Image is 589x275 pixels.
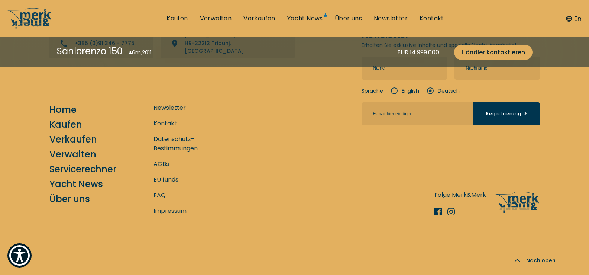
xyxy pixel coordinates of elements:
[243,15,275,23] a: Verkaufen
[362,57,447,80] input: Name
[462,48,525,57] span: Händler kontaktieren
[49,192,90,205] a: Über uns
[420,15,444,23] a: Kontakt
[362,87,383,95] strong: Sprache
[434,190,486,199] p: Folge Merk&Merk
[335,15,362,23] a: Über uns
[153,159,169,169] a: AGBs
[427,87,460,95] label: Deutsch
[128,49,151,57] div: 46 m , 2011
[153,134,228,153] a: Datenschutz-Bestimmungen
[49,178,103,191] a: Yacht News
[287,15,323,23] a: Yacht News
[153,175,178,184] a: EU funds
[503,246,567,275] button: Nach oben
[153,119,177,128] a: Kontakt
[166,15,188,23] a: Kaufen
[153,206,187,215] a: Impressum
[49,148,96,161] a: Verwalten
[434,208,447,215] a: Facebook
[566,14,582,24] button: En
[362,102,473,125] input: E-mail hier einfügen
[7,243,32,268] button: Show Accessibility Preferences
[49,118,82,131] a: Kaufen
[454,57,540,80] input: Nachname
[200,15,232,23] a: Verwalten
[397,48,439,57] div: EUR 14.999.000
[49,163,116,176] a: Servicerechner
[454,45,533,60] a: Händler kontaktieren
[391,87,419,95] label: English
[447,208,460,215] a: Instagram
[473,102,540,125] button: Registrierung
[57,45,123,58] div: Sanlorenzo 150
[153,191,166,200] a: FAQ
[49,103,77,116] a: Home
[153,103,186,112] a: Newsletter
[374,15,408,23] a: Newsletter
[49,133,97,146] a: Verkaufen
